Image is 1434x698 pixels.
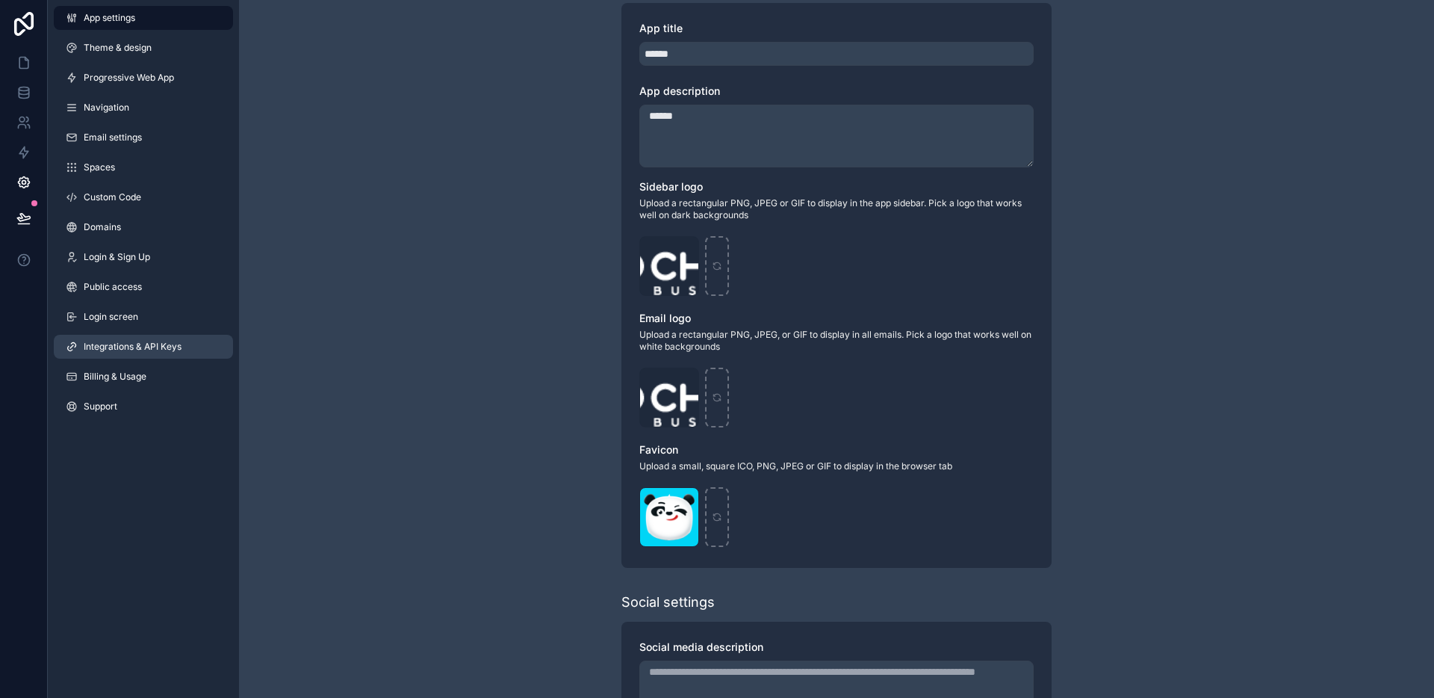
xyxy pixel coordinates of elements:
[639,443,678,456] span: Favicon
[54,335,233,359] a: Integrations & API Keys
[84,401,117,413] span: Support
[84,72,174,84] span: Progressive Web App
[54,305,233,329] a: Login screen
[84,311,138,323] span: Login screen
[54,126,233,149] a: Email settings
[54,6,233,30] a: App settings
[639,197,1034,221] span: Upload a rectangular PNG, JPEG or GIF to display in the app sidebar. Pick a logo that works well ...
[54,245,233,269] a: Login & Sign Up
[639,22,683,34] span: App title
[84,341,181,353] span: Integrations & API Keys
[84,221,121,233] span: Domains
[84,42,152,54] span: Theme & design
[639,312,691,324] span: Email logo
[639,460,1034,472] span: Upload a small, square ICO, PNG, JPEG or GIF to display in the browser tab
[84,281,142,293] span: Public access
[54,96,233,120] a: Navigation
[84,161,115,173] span: Spaces
[54,185,233,209] a: Custom Code
[639,640,763,653] span: Social media description
[84,251,150,263] span: Login & Sign Up
[639,329,1034,353] span: Upload a rectangular PNG, JPEG, or GIF to display in all emails. Pick a logo that works well on w...
[639,84,720,97] span: App description
[84,191,141,203] span: Custom Code
[54,155,233,179] a: Spaces
[639,180,703,193] span: Sidebar logo
[84,371,146,383] span: Billing & Usage
[54,215,233,239] a: Domains
[54,36,233,60] a: Theme & design
[54,365,233,389] a: Billing & Usage
[621,592,715,613] div: Social settings
[54,66,233,90] a: Progressive Web App
[84,132,142,143] span: Email settings
[54,395,233,419] a: Support
[54,275,233,299] a: Public access
[84,102,129,114] span: Navigation
[84,12,135,24] span: App settings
